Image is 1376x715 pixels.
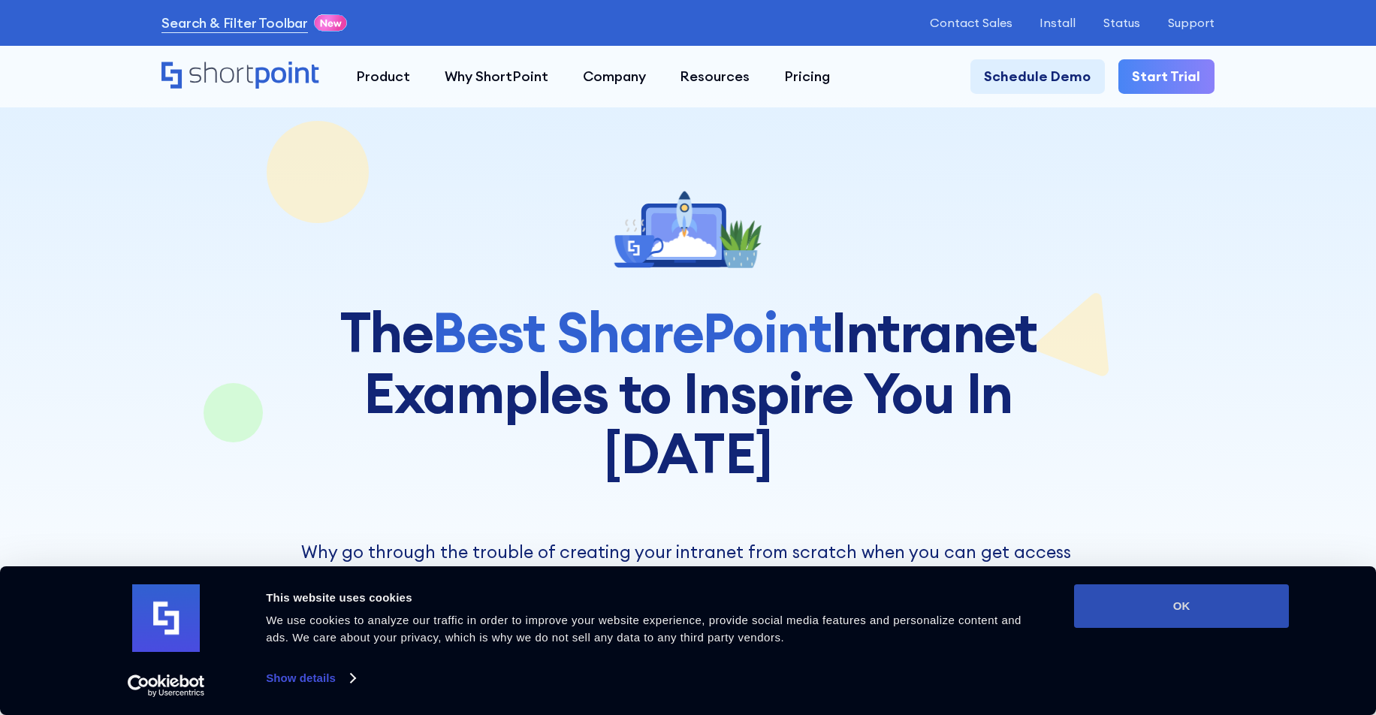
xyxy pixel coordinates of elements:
[662,59,767,94] a: Resources
[161,62,321,92] a: Home
[1040,16,1076,30] a: Install
[161,13,308,33] a: Search & Filter Toolbar
[427,59,566,94] a: Why ShortPoint
[566,59,663,94] a: Company
[583,66,646,86] div: Company
[1118,59,1215,94] a: Start Trial
[275,303,1100,484] h1: The Intranet Examples to Inspire You In [DATE]
[680,66,750,86] div: Resources
[432,297,831,367] span: Best SharePoint
[266,589,1040,607] div: This website uses cookies
[101,674,232,697] a: Usercentrics Cookiebot - opens in a new window
[445,66,548,86] div: Why ShortPoint
[356,66,410,86] div: Product
[266,614,1021,644] span: We use cookies to analyze our traffic in order to improve your website experience, provide social...
[1103,16,1140,30] a: Status
[767,59,847,94] a: Pricing
[1168,16,1215,30] a: Support
[784,66,830,86] div: Pricing
[970,59,1105,94] a: Schedule Demo
[930,16,1012,30] a: Contact Sales
[1074,584,1289,628] button: OK
[339,59,427,94] a: Product
[266,667,355,689] a: Show details
[132,584,200,652] img: logo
